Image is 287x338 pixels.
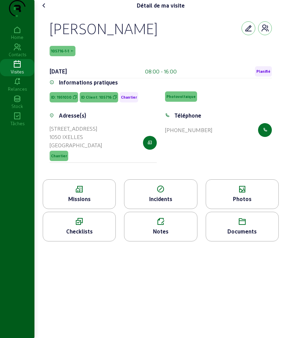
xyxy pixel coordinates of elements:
div: Checklists [43,227,115,236]
div: [DATE] [50,67,67,76]
div: Incidents [124,195,197,203]
span: Chantier [51,153,67,158]
div: Téléphone [174,111,201,120]
div: Missions [43,195,115,203]
div: 1050 IXELLES [50,133,102,141]
div: [STREET_ADDRESS] [50,125,102,133]
div: Informations pratiques [59,78,118,87]
div: Adresse(s) [59,111,86,120]
div: [PHONE_NUMBER] [165,126,212,134]
span: Chantier [121,95,137,100]
span: ID: 1951030 [51,95,72,100]
div: Notes [124,227,197,236]
div: Photos [206,195,278,203]
span: Photovoltaique [166,94,196,99]
span: Planifié [256,69,270,74]
span: 105716-1-1 [51,49,69,53]
div: 08:00 - 16:00 [145,67,177,76]
div: Documents [206,227,278,236]
span: ID Client: 105716 [81,95,112,100]
div: [GEOGRAPHIC_DATA] [50,141,102,149]
div: Détail de ma visite [137,1,185,10]
div: [PERSON_NAME] [50,19,157,37]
